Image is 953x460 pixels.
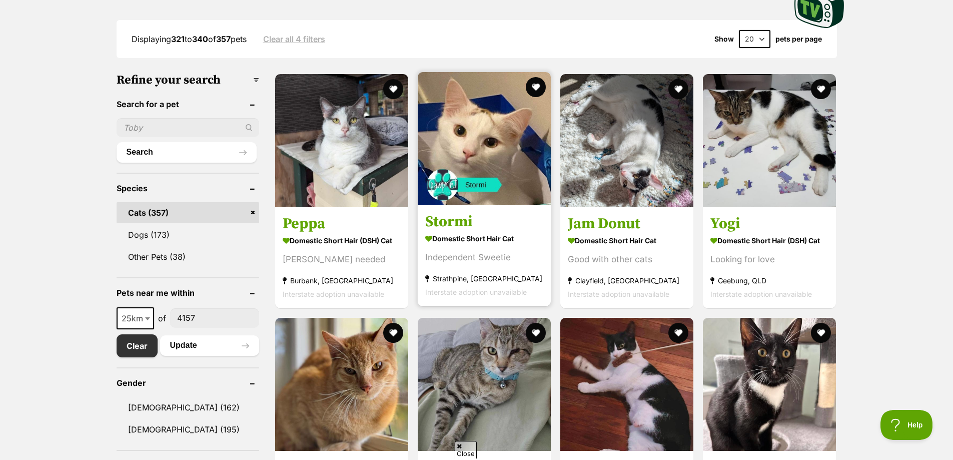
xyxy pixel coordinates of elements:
button: favourite [668,323,688,343]
span: 25km [117,307,154,329]
button: favourite [811,323,831,343]
span: Interstate adoption unavailable [283,290,384,298]
span: Interstate adoption unavailable [425,288,527,296]
input: Toby [117,118,259,137]
header: Species [117,184,259,193]
header: Pets near me within [117,288,259,297]
a: Cats (357) [117,202,259,223]
h3: Peppa [283,214,401,233]
img: Jam Donut - Domestic Short Hair Cat [560,74,693,207]
span: 25km [118,311,153,325]
img: Zeema - Domestic Short Hair (DSH) Cat [418,318,551,451]
strong: Domestic Short Hair (DSH) Cat [283,233,401,248]
button: Update [160,335,259,355]
header: Gender [117,378,259,387]
button: favourite [383,323,403,343]
button: favourite [526,323,546,343]
div: [PERSON_NAME] needed [283,253,401,266]
iframe: Help Scout Beacon - Open [880,410,933,440]
a: Jam Donut Domestic Short Hair Cat Good with other cats Clayfield, [GEOGRAPHIC_DATA] Interstate ad... [560,207,693,308]
strong: Domestic Short Hair (DSH) Cat [710,233,828,248]
img: Stormi - Domestic Short Hair Cat [418,72,551,205]
a: [DEMOGRAPHIC_DATA] (195) [117,419,259,440]
a: Peppa Domestic Short Hair (DSH) Cat [PERSON_NAME] needed Burbank, [GEOGRAPHIC_DATA] Interstate ad... [275,207,408,308]
h3: Stormi [425,212,543,231]
a: Clear all 4 filters [263,35,325,44]
strong: Geebung, QLD [710,274,828,287]
span: Show [714,35,734,43]
strong: Strathpine, [GEOGRAPHIC_DATA] [425,272,543,285]
button: favourite [668,79,688,99]
a: Yogi Domestic Short Hair (DSH) Cat Looking for love Geebung, QLD Interstate adoption unavailable [703,207,836,308]
button: Search [117,142,257,162]
a: Dogs (173) [117,224,259,245]
button: favourite [526,77,546,97]
strong: 321 [171,34,185,44]
span: Interstate adoption unavailable [568,290,669,298]
span: Interstate adoption unavailable [710,290,812,298]
a: Clear [117,334,158,357]
img: Yogi - Domestic Short Hair (DSH) Cat [703,74,836,207]
strong: Clayfield, [GEOGRAPHIC_DATA] [568,274,686,287]
span: Displaying to of pets [132,34,247,44]
img: Sploot - Domestic Short Hair (DSH) Cat [275,318,408,451]
h3: Jam Donut [568,214,686,233]
div: Good with other cats [568,253,686,266]
img: Trip - Domestic Short Hair (DSH) Cat [560,318,693,451]
button: favourite [811,79,831,99]
span: of [158,312,166,324]
strong: 357 [216,34,231,44]
button: favourite [383,79,403,99]
div: Looking for love [710,253,828,266]
a: Stormi Domestic Short Hair Cat Independent Sweetie Strathpine, [GEOGRAPHIC_DATA] Interstate adopt... [418,205,551,306]
img: Peppa - Domestic Short Hair (DSH) Cat [275,74,408,207]
label: pets per page [775,35,822,43]
input: postcode [170,308,259,327]
h3: Yogi [710,214,828,233]
strong: Domestic Short Hair Cat [425,231,543,246]
img: Bunnings - Domestic Short Hair (DSH) Cat [703,318,836,451]
h3: Refine your search [117,73,259,87]
a: Other Pets (38) [117,246,259,267]
div: Independent Sweetie [425,251,543,264]
strong: Burbank, [GEOGRAPHIC_DATA] [283,274,401,287]
span: Close [455,441,477,458]
strong: 340 [192,34,208,44]
strong: Domestic Short Hair Cat [568,233,686,248]
header: Search for a pet [117,100,259,109]
a: [DEMOGRAPHIC_DATA] (162) [117,397,259,418]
